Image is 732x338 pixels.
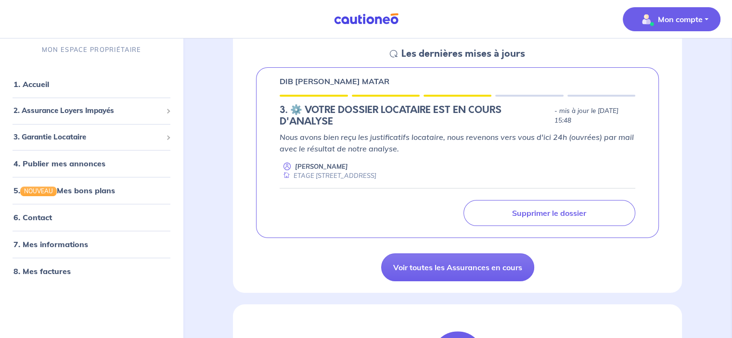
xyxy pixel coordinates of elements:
[330,13,402,25] img: Cautioneo
[42,45,141,54] p: MON ESPACE PROPRIÉTAIRE
[4,154,179,173] div: 4. Publier mes annonces
[4,128,179,147] div: 3. Garantie Locataire
[512,208,586,218] p: Supprimer le dossier
[4,181,179,200] div: 5.NOUVEAUMes bons plans
[13,213,52,223] a: 6. Contact
[4,235,179,254] div: 7. Mes informations
[280,104,551,127] h5: 3.︎ ⚙️ VOTRE DOSSIER LOCATAIRE EST EN COURS D'ANALYSE
[4,101,179,120] div: 2. Assurance Loyers Impayés
[280,104,635,127] div: state: DOCUMENTS-TO-EVALUATE, Context: MORE-THAN-6-MONTHS,CHOOSE-CERTIFICATE,COLOCATION,LESSOR-DO...
[13,240,88,250] a: 7. Mes informations
[13,79,49,89] a: 1. Accueil
[280,75,389,87] p: DIB [PERSON_NAME] MATAR
[4,262,179,281] div: 8. Mes factures
[554,106,635,125] p: - mis à jour le [DATE] 15:48
[4,75,179,94] div: 1. Accueil
[13,159,105,168] a: 4. Publier mes annonces
[658,13,703,25] p: Mon compte
[639,12,654,27] img: illu_account_valid_menu.svg
[4,208,179,227] div: 6. Contact
[381,253,534,281] a: Voir toutes les Assurances en cours
[13,186,115,195] a: 5.NOUVEAUMes bons plans
[280,131,635,154] p: Nous avons bien reçu les justificatifs locataire, nous revenons vers vous d'ici 24h (ouvrées) par...
[401,48,525,60] h5: Les dernières mises à jours
[280,171,376,180] div: ETAGE [STREET_ADDRESS]
[463,200,635,226] a: Supprimer le dossier
[623,7,720,31] button: illu_account_valid_menu.svgMon compte
[295,162,348,171] p: [PERSON_NAME]
[13,132,162,143] span: 3. Garantie Locataire
[13,267,71,276] a: 8. Mes factures
[13,105,162,116] span: 2. Assurance Loyers Impayés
